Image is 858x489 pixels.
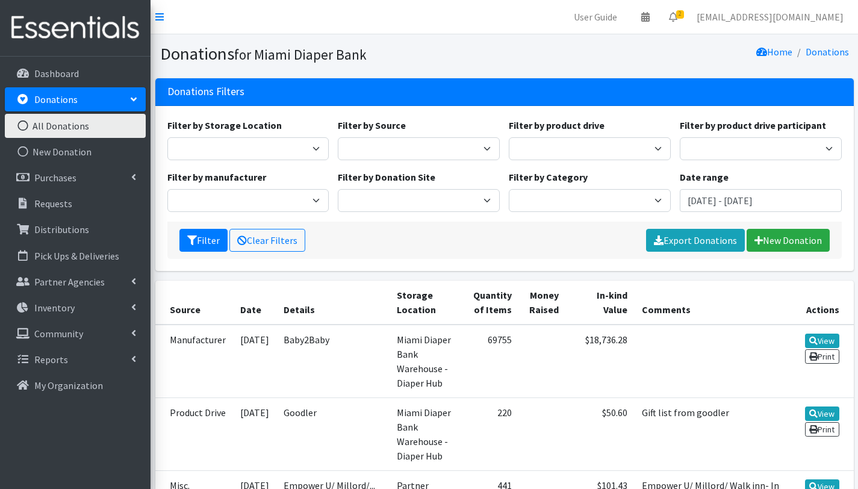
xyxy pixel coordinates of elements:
a: Requests [5,192,146,216]
th: Actions [795,281,854,325]
td: 69755 [462,325,519,398]
p: Inventory [34,302,75,314]
td: $18,736.28 [566,325,635,398]
td: $50.60 [566,397,635,470]
td: Miami Diaper Bank Warehouse - Diaper Hub [390,325,462,398]
h1: Donations [160,43,500,64]
a: Purchases [5,166,146,190]
label: Filter by product drive participant [680,118,826,132]
p: Pick Ups & Deliveries [34,250,119,262]
a: Dashboard [5,61,146,86]
td: Product Drive [155,397,234,470]
a: Export Donations [646,229,745,252]
th: Source [155,281,234,325]
th: Quantity of Items [462,281,519,325]
th: Comments [635,281,795,325]
a: Pick Ups & Deliveries [5,244,146,268]
th: Storage Location [390,281,462,325]
td: Goodler [276,397,390,470]
a: Inventory [5,296,146,320]
p: Distributions [34,223,89,235]
img: HumanEssentials [5,8,146,48]
a: Clear Filters [229,229,305,252]
label: Filter by manufacturer [167,170,266,184]
button: Filter [179,229,228,252]
td: Manufacturer [155,325,234,398]
a: Print [805,422,839,437]
small: for Miami Diaper Bank [234,46,367,63]
label: Filter by Donation Site [338,170,435,184]
a: View [805,406,839,421]
label: Filter by product drive [509,118,605,132]
p: Dashboard [34,67,79,79]
a: New Donation [747,229,830,252]
a: [EMAIL_ADDRESS][DOMAIN_NAME] [687,5,853,29]
a: My Organization [5,373,146,397]
a: Donations [806,46,849,58]
a: Home [756,46,792,58]
label: Filter by Category [509,170,588,184]
td: Gift list from goodler [635,397,795,470]
p: Purchases [34,172,76,184]
p: Partner Agencies [34,276,105,288]
th: In-kind Value [566,281,635,325]
a: Partner Agencies [5,270,146,294]
a: Print [805,349,839,364]
td: [DATE] [233,397,276,470]
a: New Donation [5,140,146,164]
th: Money Raised [519,281,566,325]
h3: Donations Filters [167,86,244,98]
a: User Guide [564,5,627,29]
a: View [805,334,839,348]
span: 2 [676,10,684,19]
label: Date range [680,170,729,184]
td: 220 [462,397,519,470]
a: Distributions [5,217,146,241]
input: January 1, 2011 - December 31, 2011 [680,189,842,212]
p: Community [34,328,83,340]
td: [DATE] [233,325,276,398]
th: Date [233,281,276,325]
td: Miami Diaper Bank Warehouse - Diaper Hub [390,397,462,470]
a: Reports [5,347,146,372]
td: Baby2Baby [276,325,390,398]
p: Requests [34,198,72,210]
p: My Organization [34,379,103,391]
a: All Donations [5,114,146,138]
label: Filter by Source [338,118,406,132]
th: Details [276,281,390,325]
label: Filter by Storage Location [167,118,282,132]
a: 2 [659,5,687,29]
a: Donations [5,87,146,111]
p: Donations [34,93,78,105]
a: Community [5,322,146,346]
p: Reports [34,354,68,366]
